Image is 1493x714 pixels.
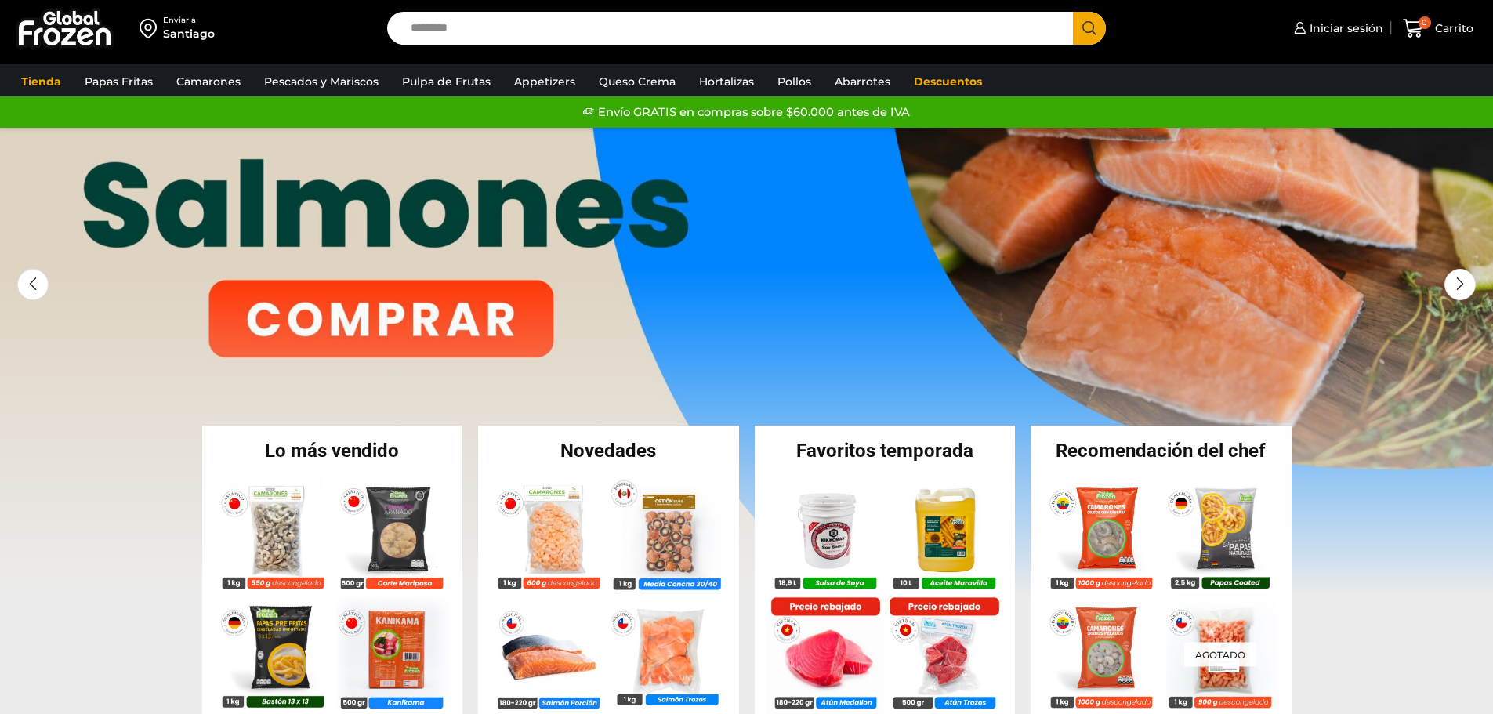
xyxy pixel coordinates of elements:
[140,15,163,42] img: address-field-icon.svg
[1444,269,1476,300] div: Next slide
[1184,643,1256,667] p: Agotado
[394,67,498,96] a: Pulpa de Frutas
[17,269,49,300] div: Previous slide
[1399,10,1477,47] a: 0 Carrito
[163,15,215,26] div: Enviar a
[1306,20,1383,36] span: Iniciar sesión
[755,441,1016,460] h2: Favoritos temporada
[506,67,583,96] a: Appetizers
[906,67,990,96] a: Descuentos
[202,441,463,460] h2: Lo más vendido
[1073,12,1106,45] button: Search button
[1419,16,1431,29] span: 0
[1431,20,1473,36] span: Carrito
[478,441,739,460] h2: Novedades
[691,67,762,96] a: Hortalizas
[13,67,69,96] a: Tienda
[77,67,161,96] a: Papas Fritas
[770,67,819,96] a: Pollos
[256,67,386,96] a: Pescados y Mariscos
[827,67,898,96] a: Abarrotes
[163,26,215,42] div: Santiago
[169,67,248,96] a: Camarones
[1031,441,1292,460] h2: Recomendación del chef
[591,67,683,96] a: Queso Crema
[1290,13,1383,44] a: Iniciar sesión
